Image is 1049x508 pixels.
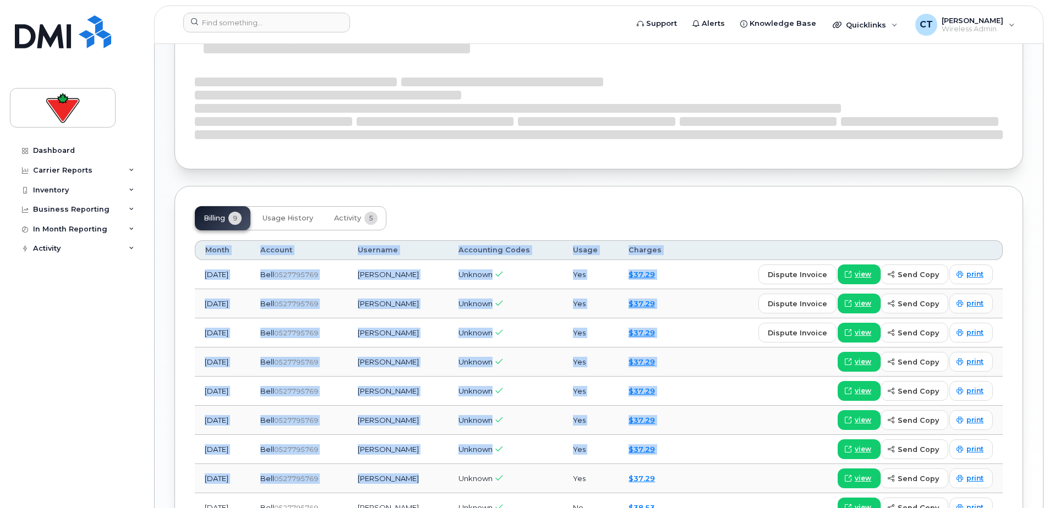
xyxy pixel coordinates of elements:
[195,347,250,377] td: [DATE]
[250,240,347,260] th: Account
[838,264,881,284] a: view
[260,299,274,308] span: Bell
[563,289,619,318] td: Yes
[646,18,677,29] span: Support
[966,386,984,396] span: print
[966,473,984,483] span: print
[274,445,318,454] span: 0527795769
[260,357,274,366] span: Bell
[966,269,984,279] span: print
[920,18,933,31] span: CT
[563,260,619,289] td: Yes
[942,16,1003,25] span: [PERSON_NAME]
[966,357,984,367] span: print
[260,328,274,337] span: Bell
[195,377,250,406] td: [DATE]
[855,473,871,483] span: view
[274,474,318,483] span: 0527795769
[195,260,250,289] td: [DATE]
[195,289,250,318] td: [DATE]
[855,415,871,425] span: view
[449,240,563,260] th: Accounting Codes
[563,406,619,435] td: Yes
[260,474,274,483] span: Bell
[458,357,493,366] span: Unknown
[629,386,655,395] a: $37.29
[838,410,881,430] a: view
[563,435,619,464] td: Yes
[881,352,948,372] button: send copy
[908,14,1023,36] div: Chad Tardif
[881,439,948,459] button: send copy
[702,18,725,29] span: Alerts
[942,25,1003,34] span: Wireless Admin
[629,13,685,35] a: Support
[260,416,274,424] span: Bell
[563,464,619,493] td: Yes
[348,318,449,347] td: [PERSON_NAME]
[458,328,493,337] span: Unknown
[881,410,948,430] button: send copy
[898,357,939,367] span: send copy
[966,299,984,308] span: print
[348,289,449,318] td: [PERSON_NAME]
[260,445,274,454] span: Bell
[629,357,655,366] a: $37.29
[846,20,886,29] span: Quicklinks
[458,270,493,279] span: Unknown
[364,212,378,225] span: 5
[195,464,250,493] td: [DATE]
[348,406,449,435] td: [PERSON_NAME]
[855,299,871,308] span: view
[949,381,993,401] a: print
[563,318,619,347] td: Yes
[348,260,449,289] td: [PERSON_NAME]
[750,18,816,29] span: Knowledge Base
[274,300,318,308] span: 0527795769
[348,347,449,377] td: [PERSON_NAME]
[348,240,449,260] th: Username
[334,214,361,223] span: Activity
[855,357,871,367] span: view
[274,387,318,395] span: 0527795769
[274,358,318,366] span: 0527795769
[768,269,827,280] span: dispute invoice
[274,329,318,337] span: 0527795769
[825,14,905,36] div: Quicklinks
[348,464,449,493] td: [PERSON_NAME]
[458,416,493,424] span: Unknown
[458,299,493,308] span: Unknown
[685,13,733,35] a: Alerts
[855,444,871,454] span: view
[274,270,318,279] span: 0527795769
[949,352,993,372] a: print
[838,323,881,343] a: view
[881,468,948,488] button: send copy
[838,352,881,372] a: view
[881,264,948,284] button: send copy
[458,474,493,483] span: Unknown
[348,377,449,406] td: [PERSON_NAME]
[855,328,871,338] span: view
[898,269,939,280] span: send copy
[274,416,318,424] span: 0527795769
[260,270,274,279] span: Bell
[898,415,939,426] span: send copy
[966,444,984,454] span: print
[563,240,619,260] th: Usage
[898,444,939,455] span: send copy
[838,381,881,401] a: view
[758,323,837,343] button: dispute invoice
[733,13,824,35] a: Knowledge Base
[949,410,993,430] a: print
[949,264,993,284] a: print
[881,381,948,401] button: send copy
[949,323,993,343] a: print
[260,386,274,395] span: Bell
[898,328,939,338] span: send copy
[768,328,827,338] span: dispute invoice
[195,435,250,464] td: [DATE]
[563,347,619,377] td: Yes
[838,439,881,459] a: view
[898,386,939,396] span: send copy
